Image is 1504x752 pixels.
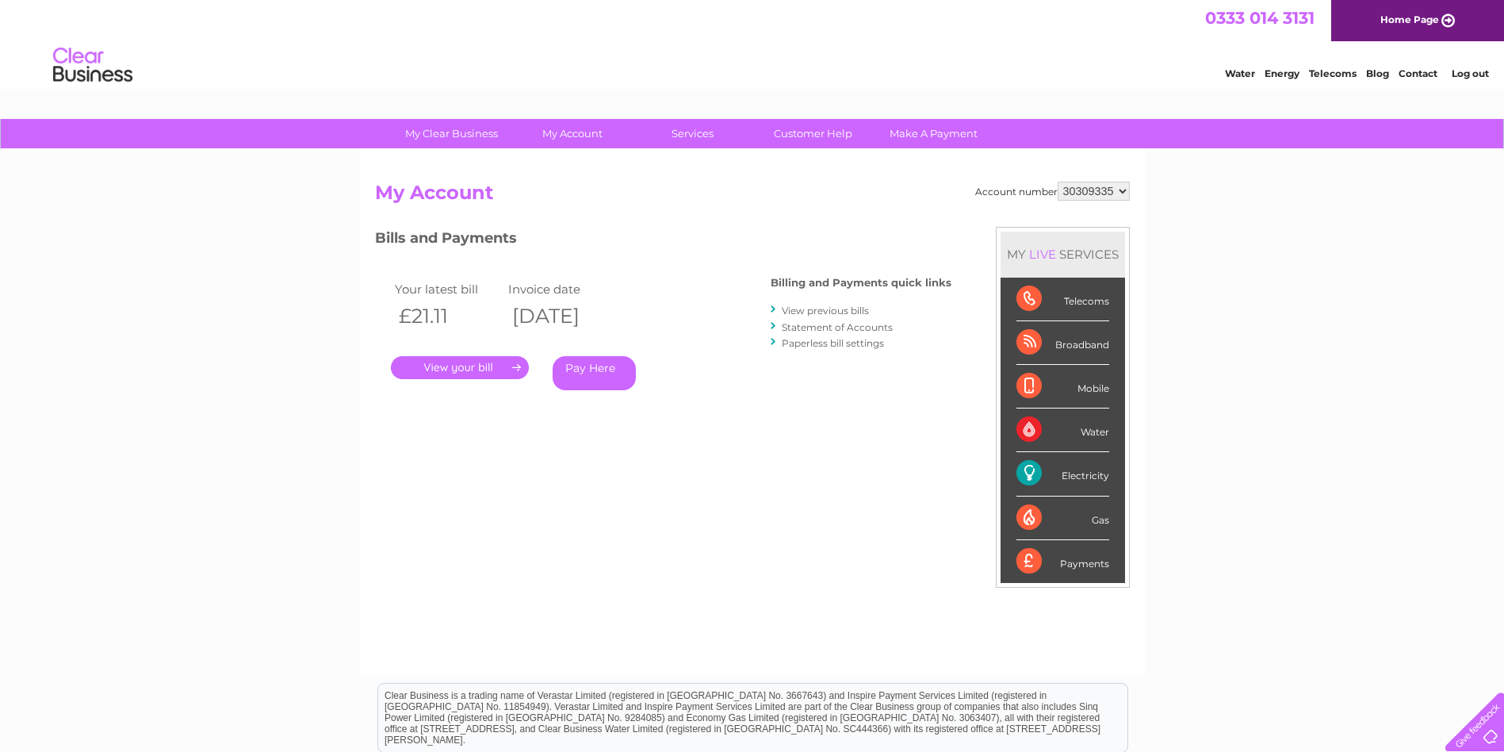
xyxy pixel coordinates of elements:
[868,119,999,148] a: Make A Payment
[1366,67,1389,79] a: Blog
[375,227,951,255] h3: Bills and Payments
[627,119,758,148] a: Services
[1016,540,1109,583] div: Payments
[1225,67,1255,79] a: Water
[391,278,505,300] td: Your latest bill
[782,305,869,317] a: View previous bills
[782,321,893,333] a: Statement of Accounts
[748,119,878,148] a: Customer Help
[1205,8,1315,28] a: 0333 014 3131
[782,337,884,349] a: Paperless bill settings
[1016,321,1109,365] div: Broadband
[1016,278,1109,321] div: Telecoms
[391,356,529,379] a: .
[375,182,1130,212] h2: My Account
[52,41,133,90] img: logo.png
[504,278,618,300] td: Invoice date
[386,119,517,148] a: My Clear Business
[1399,67,1437,79] a: Contact
[1016,452,1109,496] div: Electricity
[771,277,951,289] h4: Billing and Payments quick links
[553,356,636,390] a: Pay Here
[1016,409,1109,452] div: Water
[504,300,618,332] th: [DATE]
[507,119,637,148] a: My Account
[1265,67,1299,79] a: Energy
[1452,67,1489,79] a: Log out
[378,9,1127,77] div: Clear Business is a trading name of Verastar Limited (registered in [GEOGRAPHIC_DATA] No. 3667643...
[1309,67,1357,79] a: Telecoms
[1016,365,1109,409] div: Mobile
[391,300,505,332] th: £21.11
[975,182,1130,201] div: Account number
[1001,232,1125,277] div: MY SERVICES
[1016,497,1109,540] div: Gas
[1026,247,1059,262] div: LIVE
